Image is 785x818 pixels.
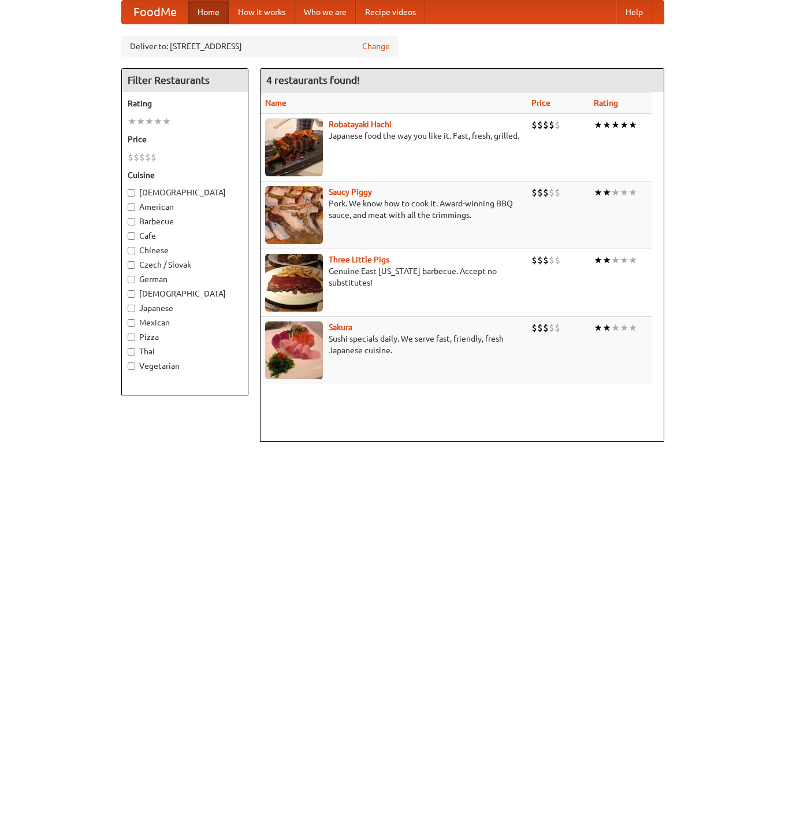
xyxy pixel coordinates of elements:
a: Sakura [329,323,352,332]
a: Home [188,1,229,24]
p: Sushi specials daily. We serve fast, friendly, fresh Japanese cuisine. [265,333,523,356]
input: American [128,203,135,211]
li: $ [537,119,543,131]
li: $ [537,254,543,267]
li: $ [531,321,537,334]
label: Vegetarian [128,360,242,372]
li: $ [128,151,133,164]
input: Thai [128,348,135,356]
a: Saucy Piggy [329,187,372,197]
a: Who we are [295,1,356,24]
a: Price [531,98,550,108]
a: Change [362,40,390,52]
li: $ [555,119,560,131]
label: Barbecue [128,216,242,227]
p: Japanese food the way you like it. Fast, fresh, grilled. [265,130,523,142]
a: Rating [594,98,618,108]
input: Chinese [128,247,135,254]
ng-pluralize: 4 restaurants found! [266,75,360,86]
li: ★ [628,119,637,131]
input: Pizza [128,334,135,341]
li: ★ [602,254,611,267]
li: ★ [594,119,602,131]
li: $ [555,254,560,267]
label: American [128,201,242,213]
img: robatayaki.jpg [265,119,323,176]
li: ★ [611,321,620,334]
li: ★ [611,254,620,267]
img: saucy.jpg [265,186,323,244]
label: Mexican [128,317,242,328]
li: ★ [145,115,154,128]
p: Genuine East [US_STATE] barbecue. Accept no substitutes! [265,265,523,288]
a: How it works [229,1,295,24]
li: $ [531,186,537,199]
label: Cafe [128,230,242,242]
li: $ [543,254,549,267]
input: Mexican [128,319,135,327]
div: Deliver to: [STREET_ADDRESS] [121,36,399,57]
a: FoodMe [122,1,188,24]
li: $ [555,321,560,334]
input: Czech / Slovak [128,261,135,269]
li: $ [549,321,555,334]
label: Japanese [128,302,242,314]
li: ★ [128,115,136,128]
li: $ [145,151,151,164]
li: $ [549,254,555,267]
h5: Rating [128,98,242,109]
h5: Price [128,134,242,145]
input: Barbecue [128,218,135,225]
img: littlepigs.jpg [265,254,323,312]
h5: Cuisine [128,169,242,181]
img: sakura.jpg [265,321,323,379]
a: Help [616,1,652,24]
li: ★ [620,186,628,199]
input: [DEMOGRAPHIC_DATA] [128,189,135,197]
label: [DEMOGRAPHIC_DATA] [128,187,242,198]
label: [DEMOGRAPHIC_DATA] [128,288,242,299]
li: ★ [136,115,145,128]
li: ★ [154,115,162,128]
li: ★ [602,119,611,131]
li: $ [543,321,549,334]
a: Name [265,98,287,108]
label: German [128,273,242,285]
li: $ [549,186,555,199]
li: ★ [628,321,637,334]
li: $ [537,321,543,334]
label: Chinese [128,245,242,256]
li: ★ [620,321,628,334]
li: ★ [602,321,611,334]
li: ★ [620,254,628,267]
li: $ [531,254,537,267]
input: Cafe [128,232,135,240]
li: ★ [611,119,620,131]
input: Japanese [128,305,135,312]
li: $ [139,151,145,164]
li: $ [537,186,543,199]
a: Recipe videos [356,1,425,24]
li: ★ [594,186,602,199]
li: ★ [602,186,611,199]
input: [DEMOGRAPHIC_DATA] [128,290,135,298]
li: $ [133,151,139,164]
input: German [128,276,135,283]
input: Vegetarian [128,362,135,370]
a: Three Little Pigs [329,255,389,264]
li: $ [531,119,537,131]
h4: Filter Restaurants [122,69,248,92]
a: Robatayaki Hachi [329,120,392,129]
li: $ [151,151,157,164]
li: ★ [594,321,602,334]
label: Thai [128,346,242,357]
li: ★ [628,254,637,267]
li: ★ [628,186,637,199]
li: $ [555,186,560,199]
li: ★ [620,119,628,131]
li: ★ [162,115,171,128]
